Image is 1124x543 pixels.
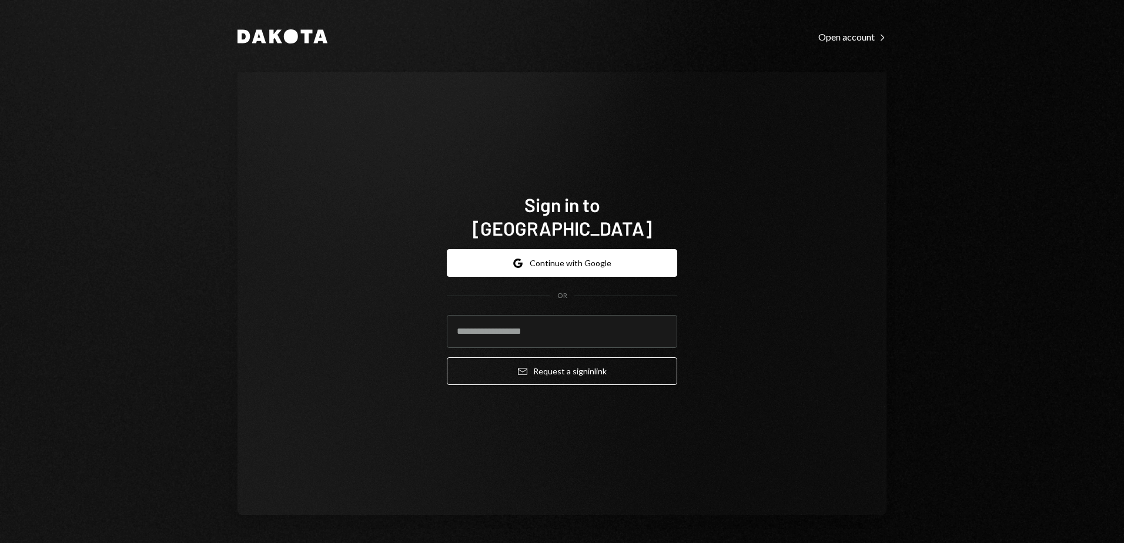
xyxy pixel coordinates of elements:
[818,30,887,43] a: Open account
[447,193,677,240] h1: Sign in to [GEOGRAPHIC_DATA]
[447,249,677,277] button: Continue with Google
[447,357,677,385] button: Request a signinlink
[557,291,567,301] div: OR
[818,31,887,43] div: Open account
